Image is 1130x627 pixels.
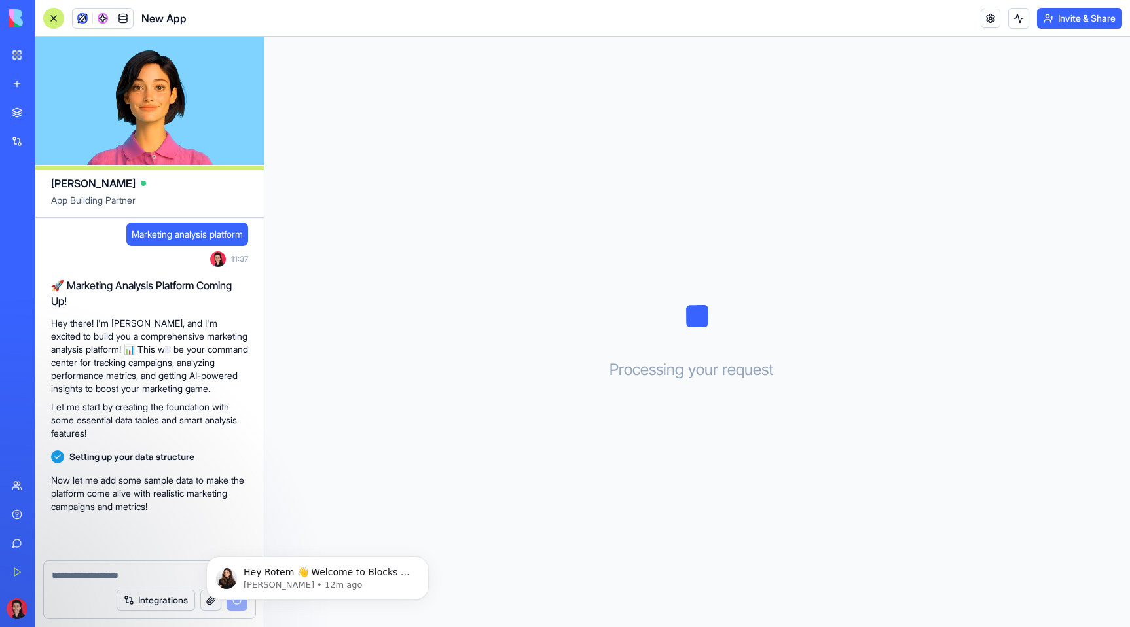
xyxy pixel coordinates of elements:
h2: 🚀 Marketing Analysis Platform Coming Up! [51,278,248,309]
h3: Processing your request [610,359,786,380]
img: logo [9,9,90,27]
p: Now let me add some sample data to make the platform come alive with realistic marketing campaign... [51,474,248,513]
p: Let me start by creating the foundation with some essential data tables and smart analysis features! [51,401,248,440]
img: ACg8ocLZaiCUipE8LwOSOgvRcK-FwFRJjjq00OYBP2fXzUXoqZssjgw=s96-c [7,598,27,619]
span: [PERSON_NAME] [51,175,136,191]
span: App Building Partner [51,194,248,217]
img: ACg8ocLZaiCUipE8LwOSOgvRcK-FwFRJjjq00OYBP2fXzUXoqZssjgw=s96-c [210,251,226,267]
button: Invite & Share [1037,8,1122,29]
span: New App [141,10,187,26]
p: Hey there! I'm [PERSON_NAME], and I'm excited to build you a comprehensive marketing analysis pla... [51,317,248,395]
button: Integrations [117,590,195,611]
span: 11:37 [231,254,248,264]
span: Marketing analysis platform [132,228,243,241]
iframe: Intercom notifications message [187,529,448,620]
span: Setting up your data structure [69,450,194,463]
